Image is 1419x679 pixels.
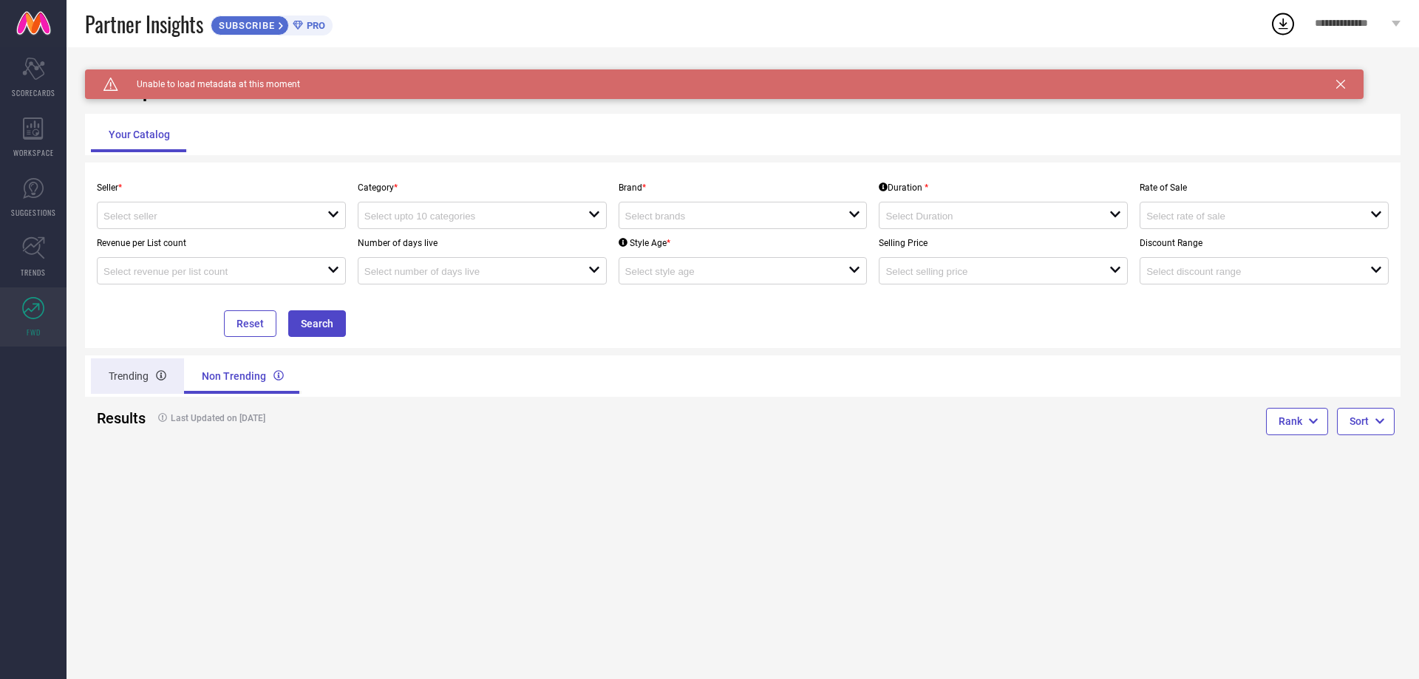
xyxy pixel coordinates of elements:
[879,182,928,193] div: Duration
[97,182,346,193] p: Seller
[619,182,868,193] p: Brand
[1266,408,1328,434] button: Rank
[118,79,300,89] span: Unable to load metadata at this moment
[11,207,56,218] span: SUGGESTIONS
[303,20,325,31] span: PRO
[885,266,1087,277] input: Select selling price
[619,238,670,248] div: Style Age
[625,211,827,222] input: Select brands
[1140,238,1389,248] p: Discount Range
[12,87,55,98] span: SCORECARDS
[224,310,276,337] button: Reset
[364,211,566,222] input: Select upto 10 categories
[288,310,346,337] button: Search
[625,266,827,277] input: Select style age
[879,238,1128,248] p: Selling Price
[151,413,677,423] h4: Last Updated on [DATE]
[97,409,139,427] h2: Results
[358,182,607,193] p: Category
[1337,408,1395,434] button: Sort
[1140,182,1389,193] p: Rate of Sale
[97,238,346,248] p: Revenue per List count
[364,266,566,277] input: Select number of days live
[211,12,333,35] a: SUBSCRIBEPRO
[103,211,305,222] input: Select seller
[1146,211,1348,222] input: Select rate of sale
[103,266,305,277] input: Select revenue per list count
[1146,266,1348,277] input: Select discount range
[85,9,203,39] span: Partner Insights
[91,117,188,152] div: Your Catalog
[1270,10,1296,37] div: Open download list
[13,147,54,158] span: WORKSPACE
[358,238,607,248] p: Number of days live
[885,211,1087,222] input: Select Duration
[21,267,46,278] span: TRENDS
[211,20,279,31] span: SUBSCRIBE
[184,358,302,394] div: Non Trending
[27,327,41,338] span: FWD
[91,358,184,394] div: Trending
